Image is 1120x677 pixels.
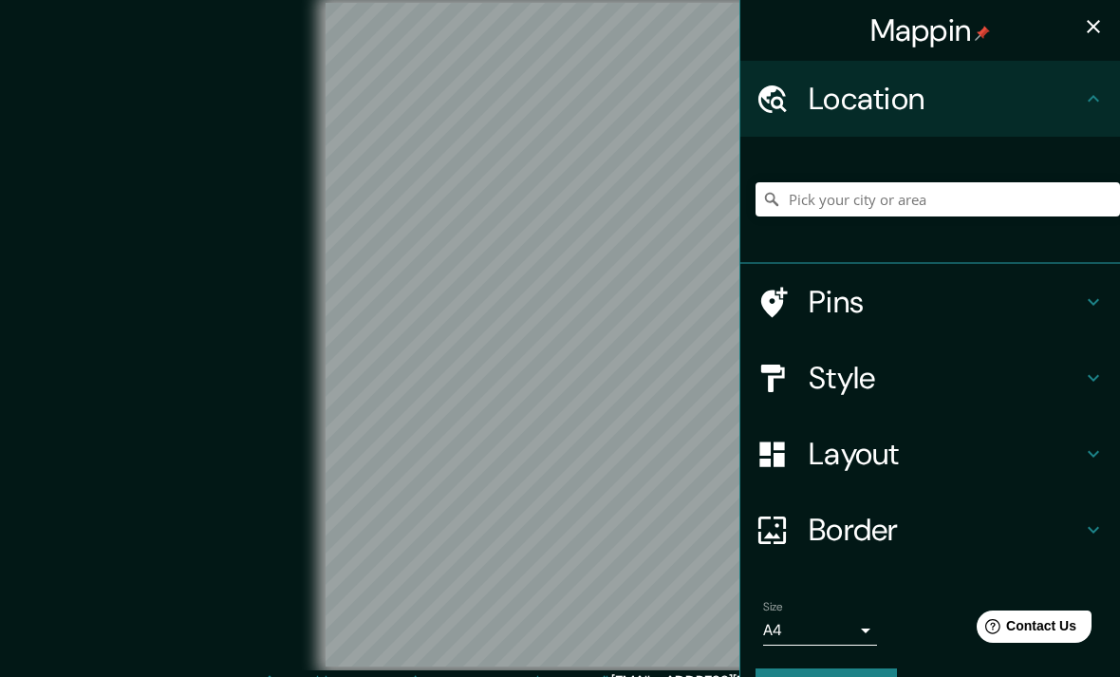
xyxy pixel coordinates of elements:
[870,11,991,49] h4: Mappin
[763,599,783,615] label: Size
[740,264,1120,340] div: Pins
[756,182,1120,216] input: Pick your city or area
[740,492,1120,568] div: Border
[809,80,1082,118] h4: Location
[740,416,1120,492] div: Layout
[740,61,1120,137] div: Location
[809,283,1082,321] h4: Pins
[809,359,1082,397] h4: Style
[740,340,1120,416] div: Style
[809,511,1082,549] h4: Border
[951,603,1099,656] iframe: Help widget launcher
[809,435,1082,473] h4: Layout
[326,3,794,667] canvas: Map
[975,26,990,41] img: pin-icon.png
[763,615,877,646] div: A4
